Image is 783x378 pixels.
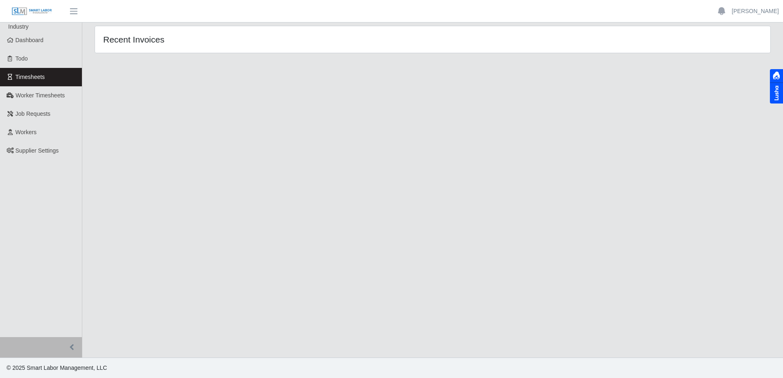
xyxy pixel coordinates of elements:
[7,364,107,371] span: © 2025 Smart Labor Management, LLC
[16,37,44,43] span: Dashboard
[16,55,28,62] span: Todo
[8,23,29,30] span: Industry
[16,147,59,154] span: Supplier Settings
[16,129,37,135] span: Workers
[103,34,371,45] h4: Recent Invoices
[16,92,65,99] span: Worker Timesheets
[732,7,779,16] a: [PERSON_NAME]
[16,74,45,80] span: Timesheets
[16,110,51,117] span: Job Requests
[11,7,52,16] img: SLM Logo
